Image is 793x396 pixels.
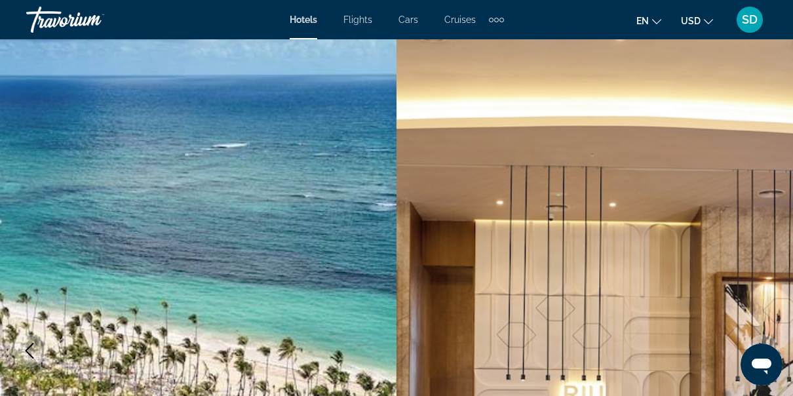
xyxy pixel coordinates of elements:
a: Cars [398,14,418,25]
button: Next image [747,334,780,367]
button: Change currency [681,11,713,30]
a: Travorium [26,3,157,37]
button: Previous image [13,334,46,367]
a: Hotels [290,14,317,25]
button: Change language [636,11,661,30]
a: Cruises [444,14,476,25]
a: Flights [343,14,372,25]
span: en [636,16,649,26]
iframe: Button to launch messaging window [741,344,783,386]
span: SD [742,13,758,26]
span: USD [681,16,701,26]
button: User Menu [733,6,767,33]
button: Extra navigation items [489,9,504,30]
